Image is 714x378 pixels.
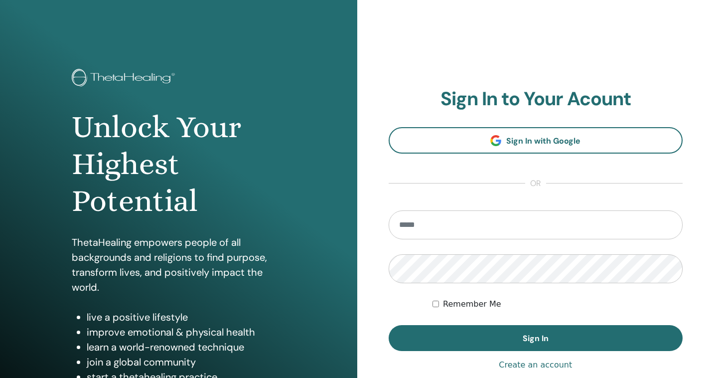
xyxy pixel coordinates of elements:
li: learn a world-renowned technique [87,340,285,355]
h1: Unlock Your Highest Potential [72,109,285,220]
p: ThetaHealing empowers people of all backgrounds and religions to find purpose, transform lives, a... [72,235,285,295]
li: live a positive lifestyle [87,310,285,325]
label: Remember Me [443,298,501,310]
a: Sign In with Google [389,127,683,154]
div: Keep me authenticated indefinitely or until I manually logout [432,298,683,310]
li: join a global community [87,355,285,370]
span: Sign In with Google [506,136,580,146]
button: Sign In [389,325,683,351]
a: Create an account [499,359,572,371]
h2: Sign In to Your Acount [389,88,683,111]
li: improve emotional & physical health [87,325,285,340]
span: or [525,178,546,189]
span: Sign In [523,333,549,344]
